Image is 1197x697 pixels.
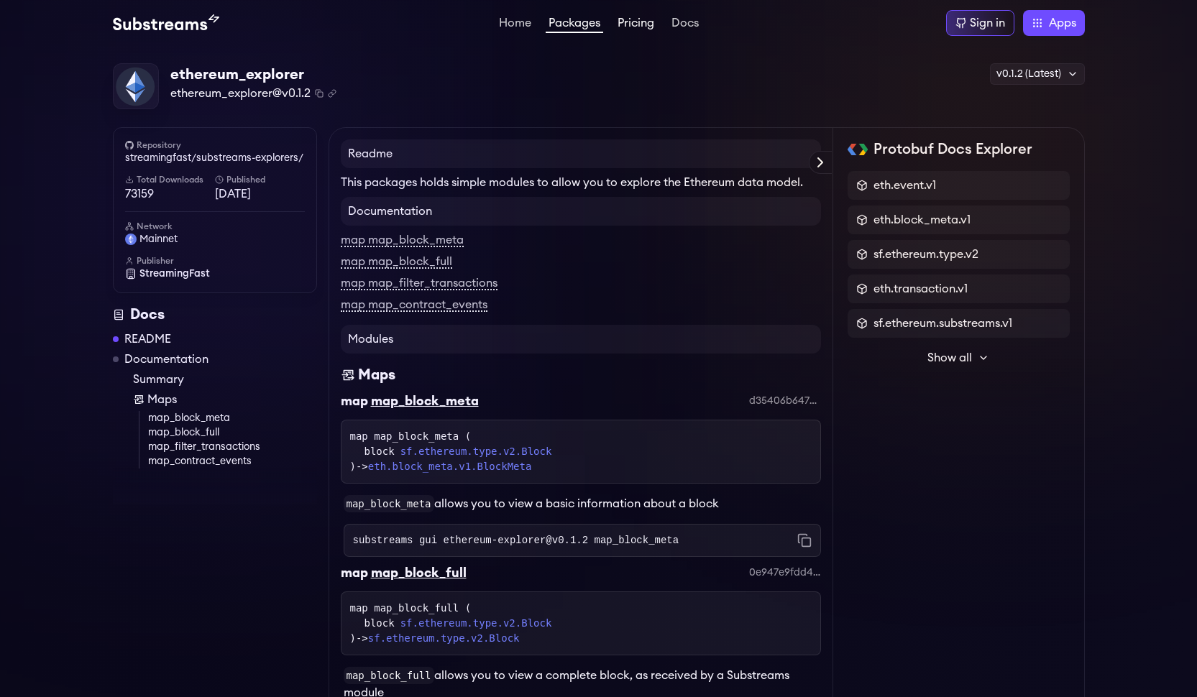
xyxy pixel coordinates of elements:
[341,256,452,269] a: map map_block_full
[350,601,812,646] div: map map_block_full ( )
[344,495,434,512] code: map_block_meta
[353,533,679,548] code: substreams gui ethereum-explorer@v0.1.2 map_block_meta
[341,299,487,312] a: map map_contract_events
[927,349,972,366] span: Show all
[749,566,821,580] div: 0e947e9fdd4af3c137ff850907b090aa12b469bb
[133,391,317,408] a: Maps
[1049,14,1076,32] span: Apps
[990,63,1085,85] div: v0.1.2 (Latest)
[148,454,317,468] a: map_contract_events
[125,221,305,232] h6: Network
[125,255,305,267] h6: Publisher
[356,461,531,472] span: ->
[148,440,317,454] a: map_filter_transactions
[358,365,395,385] div: Maps
[113,14,219,32] img: Substream's logo
[341,234,464,247] a: map map_block_meta
[124,331,171,348] a: README
[341,391,368,411] div: map
[873,315,1012,332] span: sf.ethereum.substreams.v1
[797,533,812,548] button: Copy command to clipboard
[350,429,812,474] div: map map_block_meta ( )
[170,85,311,102] span: ethereum_explorer@v0.1.2
[133,394,145,405] img: Map icon
[215,174,305,185] h6: Published
[341,277,497,290] a: map map_filter_transactions
[215,185,305,203] span: [DATE]
[124,351,208,368] a: Documentation
[848,144,868,155] img: Protobuf
[749,394,821,408] div: d35406b647b264577e288fdbc0b90aec9f67c5b9
[368,632,520,644] a: sf.ethereum.type.v2.Block
[125,141,134,149] img: github
[170,65,336,85] div: ethereum_explorer
[364,616,812,631] div: block
[400,616,552,631] a: sf.ethereum.type.v2.Block
[139,232,178,246] span: mainnet
[125,151,305,165] a: streamingfast/substreams-explorers/
[148,411,317,425] a: map_block_meta
[873,177,936,194] span: eth.event.v1
[139,267,210,281] span: StreamingFast
[125,185,215,203] span: 73159
[368,461,532,472] a: eth.block_meta.v1.BlockMeta
[615,17,657,32] a: Pricing
[125,174,215,185] h6: Total Downloads
[546,17,603,33] a: Packages
[970,14,1005,32] div: Sign in
[341,174,821,191] p: This packages holds simple modules to allow you to explore the Ethereum data model.
[364,444,812,459] div: block
[341,325,821,354] h4: Modules
[344,495,821,512] p: allows you to view a basic information about a block
[848,343,1070,372] button: Show all
[328,89,336,98] button: Copy .spkg link to clipboard
[114,64,158,109] img: Package Logo
[946,10,1014,36] a: Sign in
[341,365,355,385] img: Maps icon
[125,232,305,246] a: mainnet
[669,17,702,32] a: Docs
[356,632,520,644] span: ->
[496,17,534,32] a: Home
[315,89,324,98] button: Copy package name and version
[148,425,317,440] a: map_block_full
[125,234,137,245] img: mainnet
[125,139,305,151] h6: Repository
[341,563,368,583] div: map
[873,139,1032,160] h2: Protobuf Docs Explorer
[133,371,317,388] a: Summary
[341,197,821,226] h4: Documentation
[125,267,305,281] a: StreamingFast
[344,667,434,684] code: map_block_full
[873,246,978,263] span: sf.ethereum.type.v2
[400,444,552,459] a: sf.ethereum.type.v2.Block
[371,391,479,411] div: map_block_meta
[341,139,821,168] h4: Readme
[873,280,968,297] span: eth.transaction.v1
[113,305,317,325] div: Docs
[371,563,467,583] div: map_block_full
[873,211,971,229] span: eth.block_meta.v1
